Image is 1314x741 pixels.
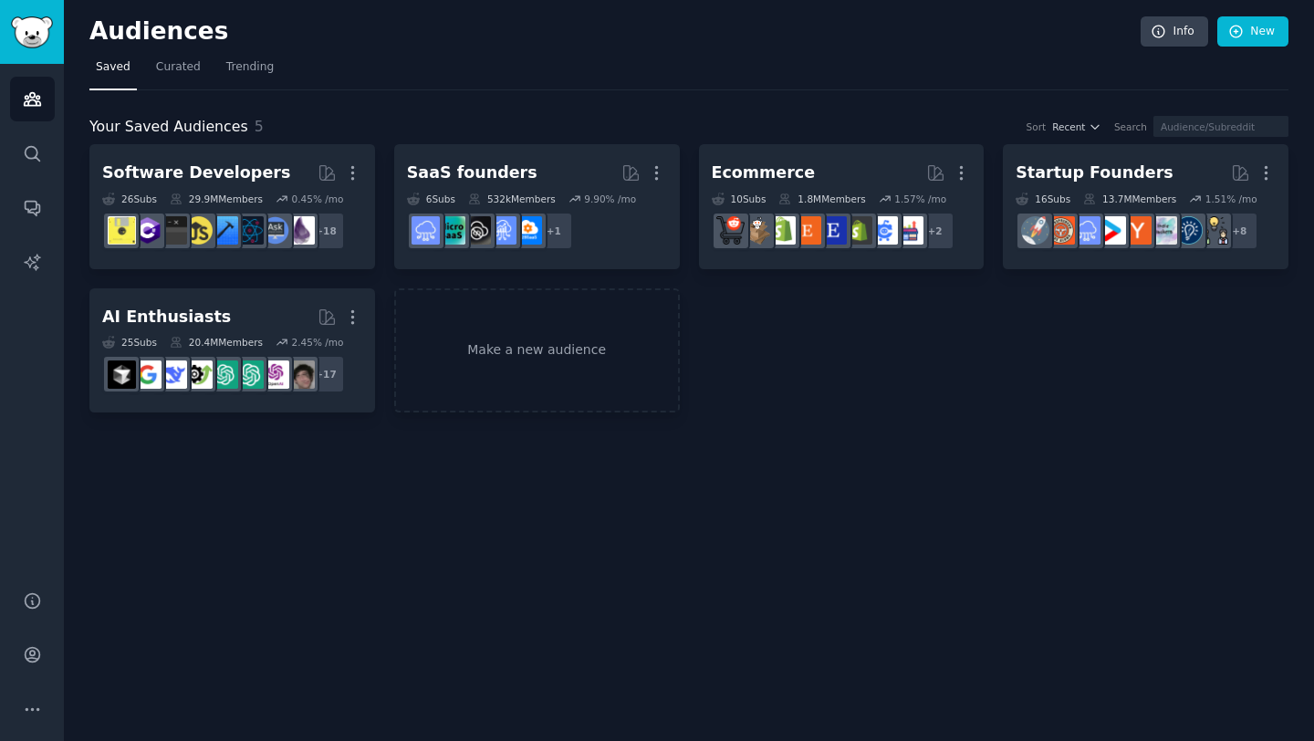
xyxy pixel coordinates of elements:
[261,216,289,245] img: AskComputerScience
[307,355,345,393] div: + 17
[108,216,136,245] img: ExperiencedDevs
[1205,193,1257,205] div: 1.51 % /mo
[159,216,187,245] img: software
[102,193,157,205] div: 26 Sub s
[184,216,213,245] img: learnjavascript
[159,360,187,389] img: DeepSeek
[488,216,516,245] img: SaaSSales
[1016,193,1070,205] div: 16 Sub s
[89,17,1141,47] h2: Audiences
[1021,216,1049,245] img: startups
[712,193,766,205] div: 10 Sub s
[437,216,465,245] img: microsaas
[102,162,290,184] div: Software Developers
[535,212,573,250] div: + 1
[463,216,491,245] img: NoCodeSaaS
[1047,216,1075,245] img: EntrepreneurRideAlong
[514,216,542,245] img: B2BSaaS
[89,53,137,90] a: Saved
[89,288,375,413] a: AI Enthusiasts25Subs20.4MMembers2.45% /mo+17ArtificalIntelligenceOpenAIDevchatgpt_prompts_chatgpt...
[133,216,162,245] img: csharp
[170,193,263,205] div: 29.9M Members
[1016,162,1173,184] div: Startup Founders
[170,336,263,349] div: 20.4M Members
[468,193,556,205] div: 532k Members
[184,360,213,389] img: AItoolsCatalog
[210,216,238,245] img: iOSProgramming
[226,59,274,76] span: Trending
[1123,216,1152,245] img: ycombinator
[307,212,345,250] div: + 18
[220,53,280,90] a: Trending
[584,193,636,205] div: 9.90 % /mo
[108,360,136,389] img: cursor
[870,216,898,245] img: ecommercemarketing
[767,216,796,245] img: shopify
[156,59,201,76] span: Curated
[11,16,53,48] img: GummySearch logo
[1200,216,1228,245] img: growmybusiness
[407,193,455,205] div: 6 Sub s
[394,288,680,413] a: Make a new audience
[1217,16,1288,47] a: New
[1052,120,1101,133] button: Recent
[819,216,847,245] img: EtsySellers
[1052,120,1085,133] span: Recent
[287,216,315,245] img: elixir
[407,162,537,184] div: SaaS founders
[235,216,264,245] img: reactnative
[255,118,264,135] span: 5
[712,162,816,184] div: Ecommerce
[1098,216,1126,245] img: startup
[1153,116,1288,137] input: Audience/Subreddit
[699,144,985,269] a: Ecommerce10Subs1.8MMembers1.57% /mo+2ecommerce_growthecommercemarketingreviewmyshopifyEtsySellers...
[895,216,923,245] img: ecommerce_growth
[150,53,207,90] a: Curated
[210,360,238,389] img: chatgpt_promptDesign
[916,212,954,250] div: + 2
[894,193,946,205] div: 1.57 % /mo
[1083,193,1176,205] div: 13.7M Members
[1149,216,1177,245] img: indiehackers
[1174,216,1203,245] img: Entrepreneurship
[844,216,872,245] img: reviewmyshopify
[89,116,248,139] span: Your Saved Audiences
[291,336,343,349] div: 2.45 % /mo
[742,216,770,245] img: dropship
[102,306,231,329] div: AI Enthusiasts
[235,360,264,389] img: chatgpt_prompts_
[133,360,162,389] img: GoogleGeminiAI
[1220,212,1258,250] div: + 8
[287,360,315,389] img: ArtificalIntelligence
[1027,120,1047,133] div: Sort
[778,193,865,205] div: 1.8M Members
[89,144,375,269] a: Software Developers26Subs29.9MMembers0.45% /mo+18elixirAskComputerSciencereactnativeiOSProgrammin...
[1003,144,1288,269] a: Startup Founders16Subs13.7MMembers1.51% /mo+8growmybusinessEntrepreneurshipindiehackersycombinato...
[793,216,821,245] img: Etsy
[261,360,289,389] img: OpenAIDev
[716,216,745,245] img: ecommerce
[291,193,343,205] div: 0.45 % /mo
[1114,120,1147,133] div: Search
[102,336,157,349] div: 25 Sub s
[412,216,440,245] img: SaaS
[1072,216,1100,245] img: SaaS
[1141,16,1208,47] a: Info
[394,144,680,269] a: SaaS founders6Subs532kMembers9.90% /mo+1B2BSaaSSaaSSalesNoCodeSaaSmicrosaasSaaS
[96,59,130,76] span: Saved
